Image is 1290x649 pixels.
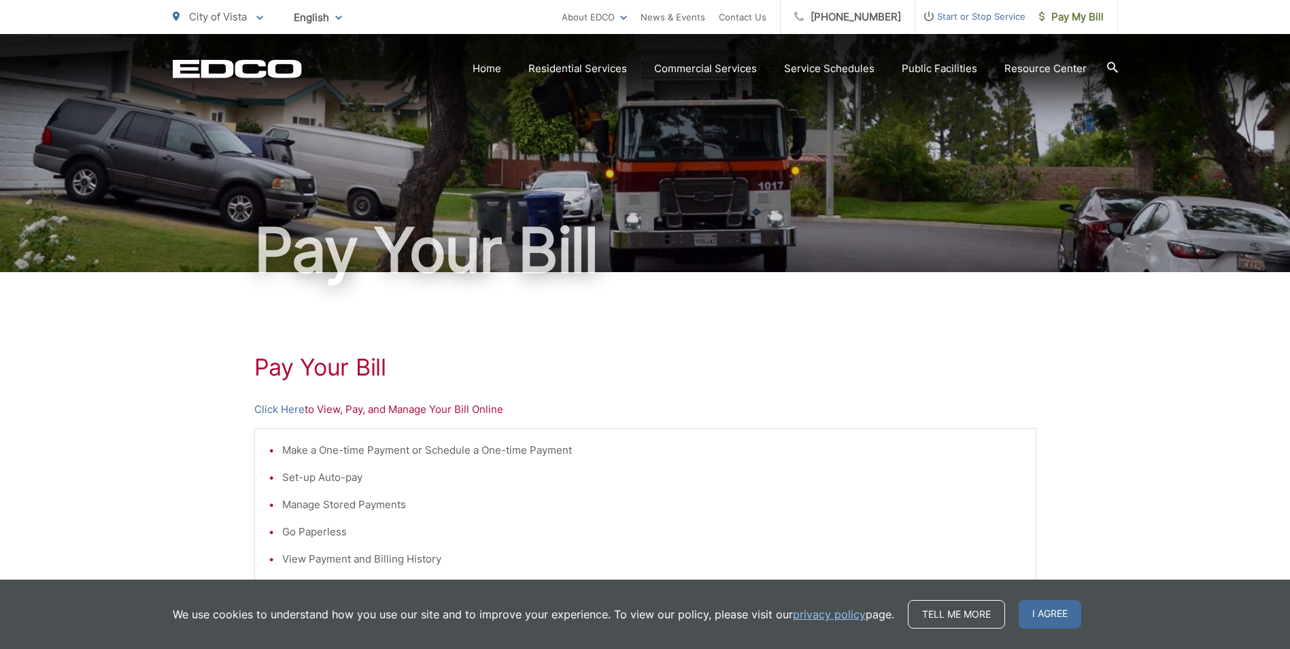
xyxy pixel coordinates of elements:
[254,401,1036,418] p: to View, Pay, and Manage Your Bill Online
[902,61,977,77] a: Public Facilities
[1004,61,1087,77] a: Resource Center
[1019,600,1081,629] span: I agree
[282,551,1022,567] li: View Payment and Billing History
[562,9,627,25] a: About EDCO
[173,606,894,622] p: We use cookies to understand how you use our site and to improve your experience. To view our pol...
[793,606,866,622] a: privacy policy
[282,497,1022,513] li: Manage Stored Payments
[654,61,757,77] a: Commercial Services
[528,61,627,77] a: Residential Services
[173,59,302,78] a: EDCD logo. Return to the homepage.
[189,10,247,23] span: City of Vista
[254,354,1036,381] h1: Pay Your Bill
[173,216,1118,284] h1: Pay Your Bill
[641,9,705,25] a: News & Events
[282,442,1022,459] li: Make a One-time Payment or Schedule a One-time Payment
[1039,9,1104,25] span: Pay My Bill
[284,5,352,29] span: English
[254,401,305,418] a: Click Here
[719,9,766,25] a: Contact Us
[282,469,1022,486] li: Set-up Auto-pay
[784,61,875,77] a: Service Schedules
[282,524,1022,540] li: Go Paperless
[473,61,501,77] a: Home
[908,600,1005,629] a: Tell me more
